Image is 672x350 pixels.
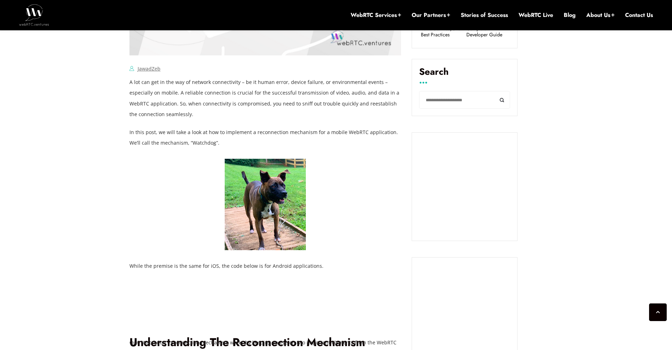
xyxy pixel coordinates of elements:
[625,11,653,19] a: Contact Us
[494,91,510,109] button: Search
[461,11,508,19] a: Stories of Success
[586,11,615,19] a: About Us
[421,14,463,37] a: WebRTC Security in [DATE]: Protocols, Vulnerabilities, and Best Practices
[129,261,401,271] p: While the premise is the same for iOS, the code below is for Android applications.
[138,65,161,72] a: JawadZeb
[19,4,49,25] img: WebRTC.ventures
[419,140,510,234] iframe: Embedded CTA
[412,11,450,19] a: Our Partners
[419,66,510,83] label: Search
[129,290,401,350] h1: Understanding The Reconnection Mechanism
[466,14,508,37] a: How to Build Voice AI Applications: A Complete Developer Guide
[519,11,553,19] a: WebRTC Live
[129,77,401,119] p: A lot can get in the way of network connectivity – be it human error, device failure, or environm...
[351,11,401,19] a: WebRTC Services
[129,127,401,148] p: In this post, we will take a look at how to implement a reconnection mechanism for a mobile WebRT...
[564,11,576,19] a: Blog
